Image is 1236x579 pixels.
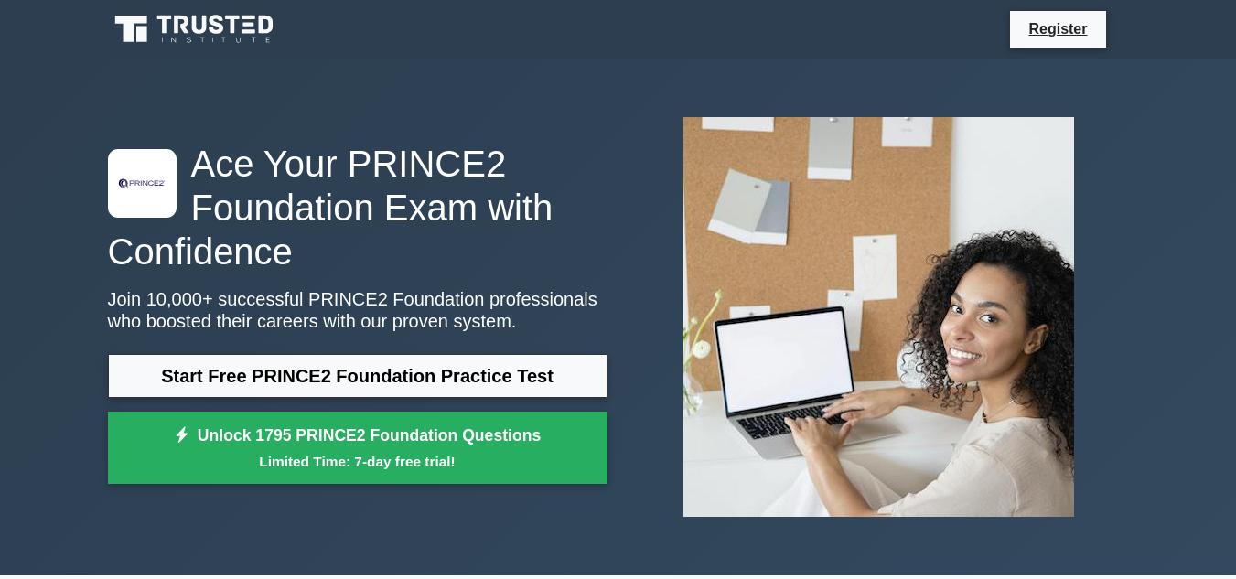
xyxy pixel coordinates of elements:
[108,412,607,485] a: Unlock 1795 PRINCE2 Foundation QuestionsLimited Time: 7-day free trial!
[108,142,607,273] h1: Ace Your PRINCE2 Foundation Exam with Confidence
[108,354,607,398] a: Start Free PRINCE2 Foundation Practice Test
[1017,17,1098,40] a: Register
[131,451,585,472] small: Limited Time: 7-day free trial!
[108,288,607,332] p: Join 10,000+ successful PRINCE2 Foundation professionals who boosted their careers with our prove...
